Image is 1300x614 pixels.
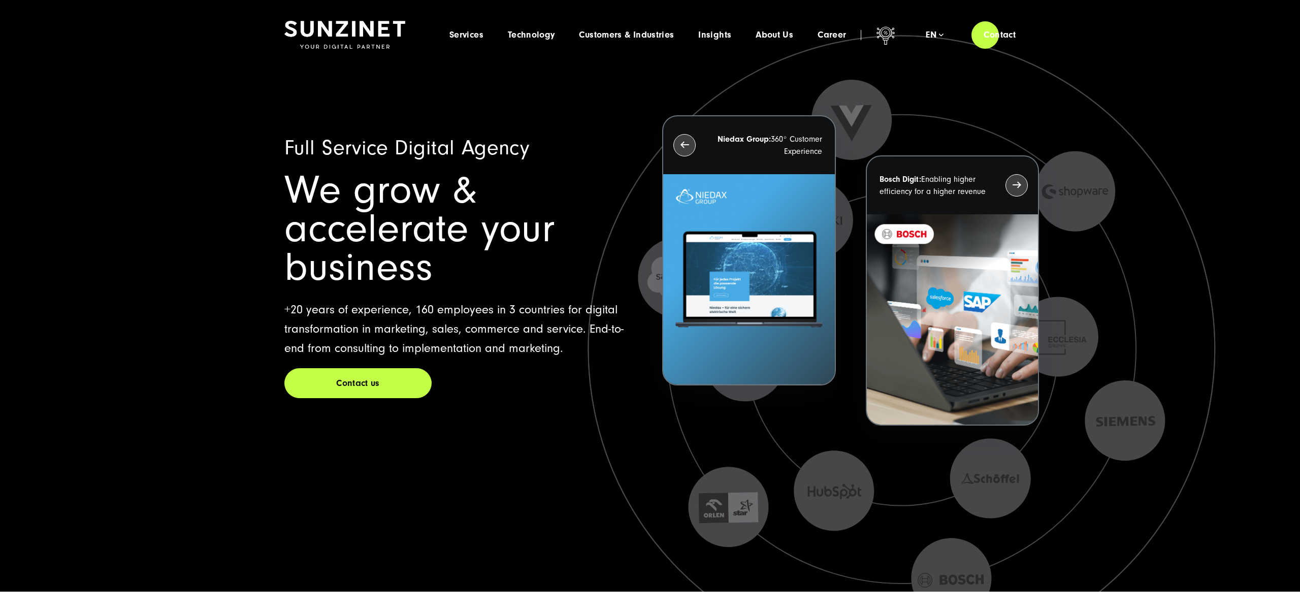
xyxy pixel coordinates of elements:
p: Enabling higher efficiency for a higher revenue [880,173,987,198]
a: Insights [698,30,731,40]
a: Customers & Industries [579,30,674,40]
img: SUNZINET Full Service Digital Agentur [284,21,405,49]
a: About Us [756,30,793,40]
img: recent-project_BOSCH_2024-03 [867,214,1038,425]
a: Career [818,30,846,40]
div: en [926,30,944,40]
span: Full Service Digital Agency [284,136,529,160]
strong: Niedax Group: [718,135,771,144]
a: Technology [508,30,555,40]
h1: We grow & accelerate your business [284,171,638,287]
a: Contact [971,20,1028,49]
button: Bosch Digit:Enabling higher efficiency for a higher revenue recent-project_BOSCH_2024-03 [866,155,1039,426]
strong: Bosch Digit: [880,175,921,184]
a: Contact us [284,368,432,398]
p: +20 years of experience, 160 employees in 3 countries for digital transformation in marketing, sa... [284,300,638,358]
p: 360° Customer Experience [714,133,822,157]
img: Letztes Projekt von Niedax. Ein Laptop auf dem die Niedax Website geöffnet ist, auf blauem Hinter... [663,174,834,385]
a: Services [449,30,483,40]
button: Niedax Group:360° Customer Experience Letztes Projekt von Niedax. Ein Laptop auf dem die Niedax W... [662,115,835,386]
